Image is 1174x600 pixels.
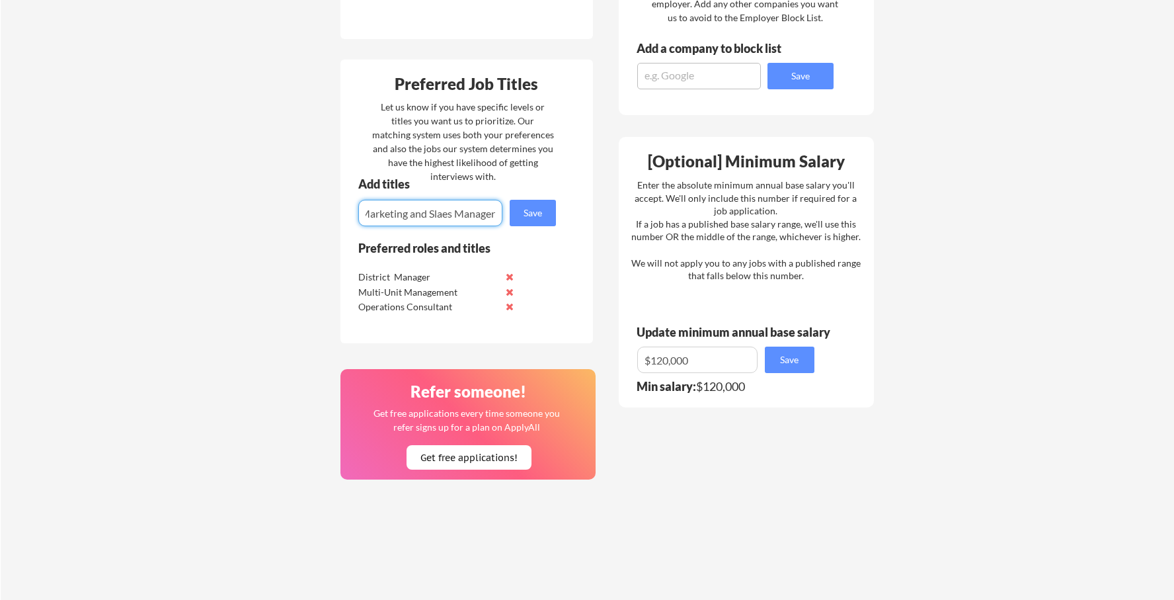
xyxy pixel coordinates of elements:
div: Update minimum annual base salary [637,326,835,338]
div: Preferred roles and titles [358,242,538,254]
div: Refer someone! [346,384,592,400]
div: [Optional] Minimum Salary [623,153,869,169]
button: Save [510,200,556,226]
div: District Manager [358,271,498,284]
div: Preferred Job Titles [344,76,590,92]
input: E.g. $100,000 [637,347,758,373]
div: Add titles [358,178,545,190]
div: Operations Consultant [358,300,498,314]
button: Save [765,347,814,373]
div: Let us know if you have specific levels or titles you want us to prioritize. Our matching system ... [372,100,554,183]
strong: Min salary: [637,379,696,394]
div: $120,000 [637,380,823,392]
div: Enter the absolute minimum annual base salary you'll accept. We'll only include this number if re... [631,179,861,282]
button: Save [767,63,834,89]
div: Add a company to block list [637,42,802,54]
input: E.g. Senior Product Manager [358,200,502,226]
div: Multi-Unit Management [358,286,498,299]
div: Get free applications every time someone you refer signs up for a plan on ApplyAll [373,406,561,434]
button: Get free applications! [407,445,531,470]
